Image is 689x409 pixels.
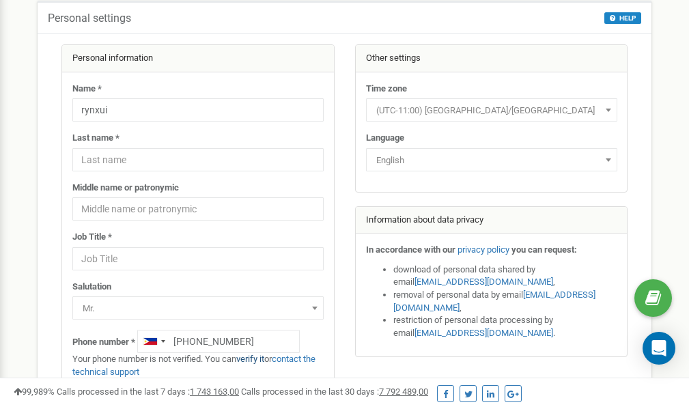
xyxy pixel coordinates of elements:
[137,330,300,353] input: +1-800-555-55-55
[72,83,102,96] label: Name *
[48,12,131,25] h5: Personal settings
[458,244,509,255] a: privacy policy
[72,231,112,244] label: Job Title *
[366,132,404,145] label: Language
[57,386,239,397] span: Calls processed in the last 7 days :
[236,354,264,364] a: verify it
[414,328,553,338] a: [EMAIL_ADDRESS][DOMAIN_NAME]
[371,101,613,120] span: (UTC-11:00) Pacific/Midway
[72,247,324,270] input: Job Title
[72,182,179,195] label: Middle name or patronymic
[393,289,617,314] li: removal of personal data by email ,
[366,83,407,96] label: Time zone
[379,386,428,397] u: 7 792 489,00
[72,353,324,378] p: Your phone number is not verified. You can or
[72,148,324,171] input: Last name
[72,296,324,320] span: Mr.
[356,207,628,234] div: Information about data privacy
[414,277,553,287] a: [EMAIL_ADDRESS][DOMAIN_NAME]
[366,98,617,122] span: (UTC-11:00) Pacific/Midway
[241,386,428,397] span: Calls processed in the last 30 days :
[604,12,641,24] button: HELP
[356,45,628,72] div: Other settings
[190,386,239,397] u: 1 743 163,00
[72,197,324,221] input: Middle name or patronymic
[643,332,675,365] div: Open Intercom Messenger
[72,132,119,145] label: Last name *
[393,314,617,339] li: restriction of personal data processing by email .
[72,336,135,349] label: Phone number *
[72,354,315,377] a: contact the technical support
[62,45,334,72] div: Personal information
[371,151,613,170] span: English
[14,386,55,397] span: 99,989%
[511,244,577,255] strong: you can request:
[366,148,617,171] span: English
[77,299,319,318] span: Mr.
[393,290,595,313] a: [EMAIL_ADDRESS][DOMAIN_NAME]
[366,244,455,255] strong: In accordance with our
[138,330,169,352] div: Telephone country code
[72,98,324,122] input: Name
[393,264,617,289] li: download of personal data shared by email ,
[72,281,111,294] label: Salutation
